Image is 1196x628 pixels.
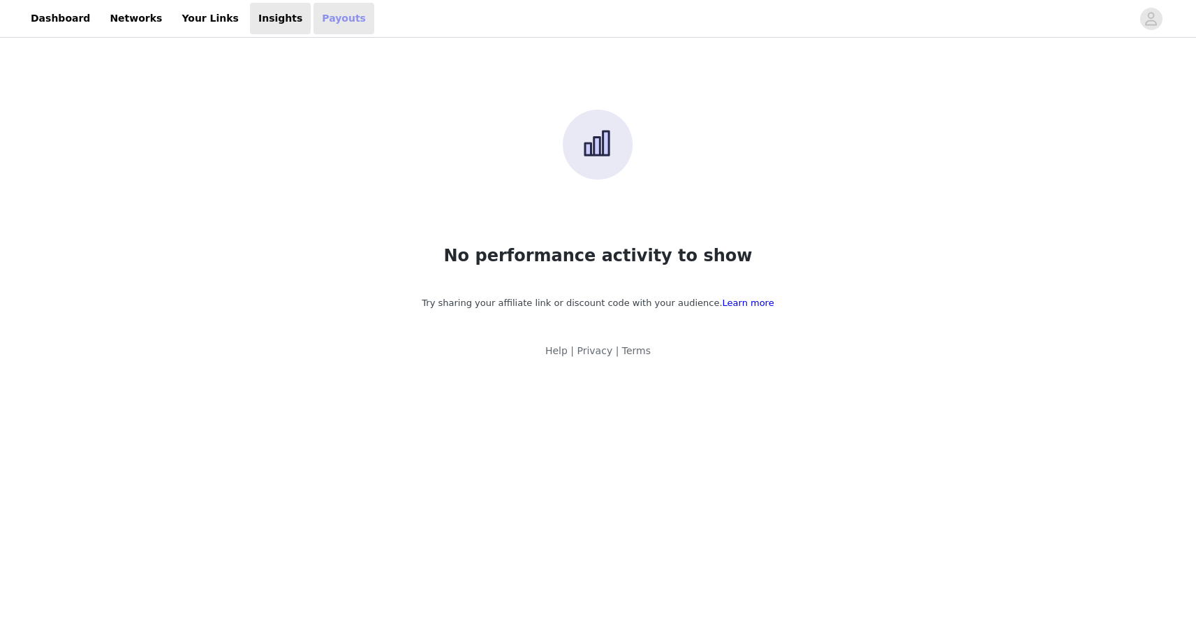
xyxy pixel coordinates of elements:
[570,345,574,356] span: |
[101,3,170,34] a: Networks
[563,110,633,180] img: No performance activity to show
[1144,8,1158,30] div: avatar
[545,345,568,356] a: Help
[577,345,612,356] a: Privacy
[444,243,753,268] h1: No performance activity to show
[22,3,98,34] a: Dashboard
[313,3,374,34] a: Payouts
[173,3,247,34] a: Your Links
[422,296,774,310] p: Try sharing your affiliate link or discount code with your audience.
[622,345,651,356] a: Terms
[616,345,619,356] span: |
[250,3,311,34] a: Insights
[723,298,774,308] a: Learn more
